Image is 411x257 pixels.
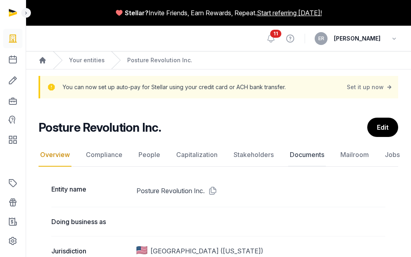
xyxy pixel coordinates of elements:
nav: Tabs [39,143,398,167]
a: Capitalization [175,143,219,167]
span: [PERSON_NAME] [334,34,380,43]
button: ER [315,32,328,45]
nav: Breadcrumb [26,51,411,69]
a: Edit [367,118,398,137]
dd: Posture Revolution Inc. [136,184,385,197]
dt: Jurisdiction [51,246,130,256]
a: People [137,143,162,167]
h2: Posture Revolution Inc. [39,120,161,135]
span: 11 [270,30,281,38]
a: Your entities [69,56,105,64]
span: [GEOGRAPHIC_DATA] ([US_STATE]) [151,246,263,256]
dt: Entity name [51,184,130,197]
a: Jobs [383,143,401,167]
a: Posture Revolution Inc. [127,56,192,64]
dt: Doing business as [51,217,130,226]
a: Overview [39,143,71,167]
span: Stellar? [125,8,149,18]
a: Mailroom [339,143,370,167]
div: Set it up now [347,82,393,93]
p: You can now set up auto-pay for Stellar using your credit card or ACH bank transfer. [63,82,286,93]
a: Documents [288,143,326,167]
a: Stakeholders [232,143,275,167]
a: Start referring [DATE]! [257,8,322,18]
a: Compliance [84,143,124,167]
div: Kontrollprogram for chat [371,218,411,257]
iframe: Chat Widget [371,218,411,257]
span: ER [318,36,324,41]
